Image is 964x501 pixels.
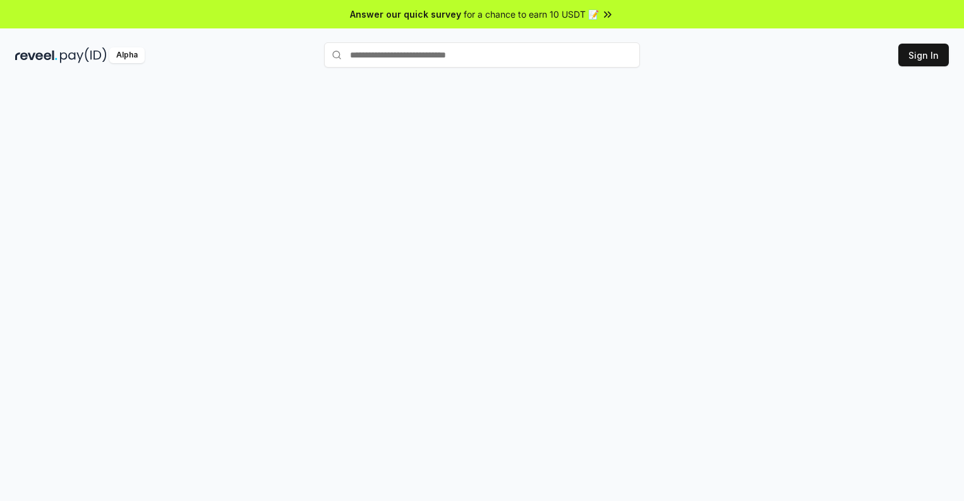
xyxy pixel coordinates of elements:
[350,8,461,21] span: Answer our quick survey
[898,44,949,66] button: Sign In
[15,47,57,63] img: reveel_dark
[60,47,107,63] img: pay_id
[109,47,145,63] div: Alpha
[464,8,599,21] span: for a chance to earn 10 USDT 📝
